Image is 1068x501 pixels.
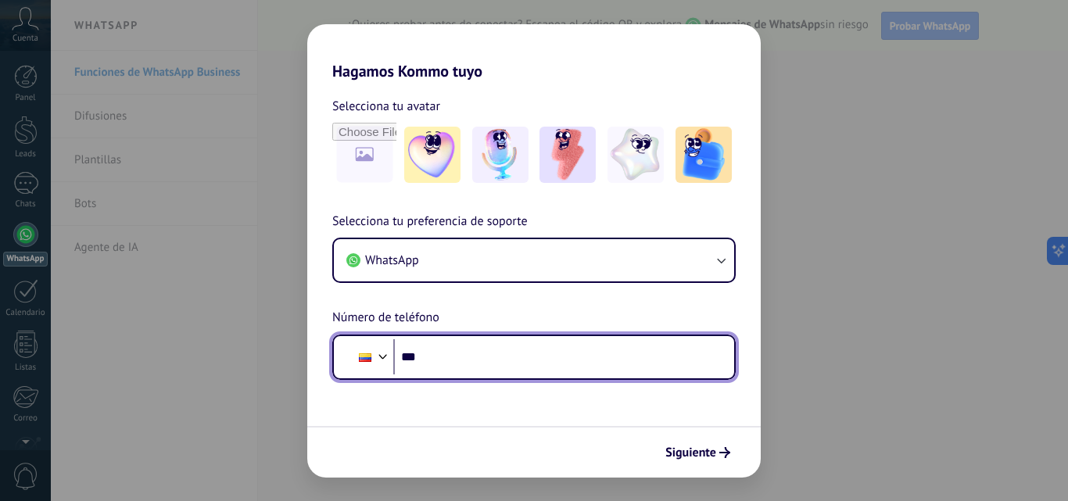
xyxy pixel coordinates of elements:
span: Selecciona tu avatar [332,96,440,116]
img: -3.jpeg [539,127,596,183]
span: WhatsApp [365,252,419,268]
h2: Hagamos Kommo tuyo [307,24,761,81]
div: Colombia: + 57 [346,341,376,374]
button: Siguiente [658,439,737,466]
img: -1.jpeg [404,127,461,183]
span: Selecciona tu preferencia de soporte [332,212,528,232]
span: Siguiente [665,447,716,458]
img: -4.jpeg [607,127,664,183]
img: -2.jpeg [472,127,529,183]
img: -5.jpeg [676,127,732,183]
span: Número de teléfono [332,308,439,328]
button: WhatsApp [334,239,734,281]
